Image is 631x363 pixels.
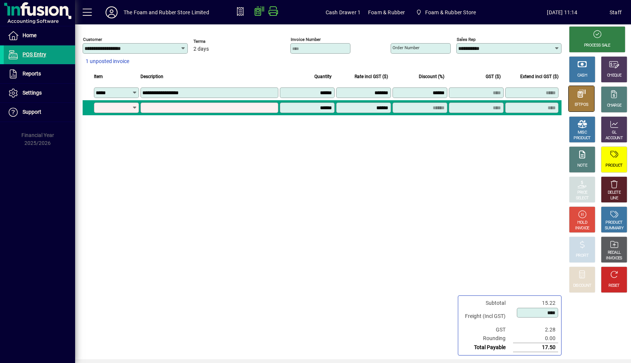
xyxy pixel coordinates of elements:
[461,299,513,307] td: Subtotal
[610,196,618,201] div: LINE
[412,6,479,19] span: Foam & Rubber Store
[94,72,103,81] span: Item
[425,6,476,18] span: Foam & Rubber Store
[326,6,361,18] span: Cash Drawer 1
[419,72,444,81] span: Discount (%)
[513,343,558,352] td: 17.50
[355,72,388,81] span: Rate incl GST ($)
[605,163,622,169] div: PRODUCT
[577,190,587,196] div: PRICE
[605,136,623,141] div: ACCOUNT
[86,57,129,65] span: 1 unposted invoice
[368,6,405,18] span: Foam & Rubber
[457,37,476,42] mat-label: Sales rep
[605,220,622,226] div: PRODUCT
[392,45,420,50] mat-label: Order number
[515,6,610,18] span: [DATE] 11:14
[23,109,41,115] span: Support
[193,39,239,44] span: Terms
[461,325,513,334] td: GST
[605,226,623,231] div: SUMMARY
[577,163,587,169] div: NOTE
[23,90,42,96] span: Settings
[576,253,589,259] div: PROFIT
[4,65,75,83] a: Reports
[4,26,75,45] a: Home
[574,136,590,141] div: PRODUCT
[520,72,559,81] span: Extend incl GST ($)
[573,283,591,289] div: DISCOUNT
[513,299,558,307] td: 15.22
[4,103,75,122] a: Support
[576,196,589,201] div: SELECT
[608,190,620,196] div: DELETE
[314,72,332,81] span: Quantity
[23,32,36,38] span: Home
[4,84,75,102] a: Settings
[610,6,622,18] div: Staff
[193,46,209,52] span: 2 days
[124,6,209,18] div: The Foam and Rubber Store Limited
[575,226,589,231] div: INVOICE
[577,220,587,226] div: HOLD
[577,73,587,78] div: CASH
[486,72,501,81] span: GST ($)
[100,6,124,19] button: Profile
[584,43,610,48] div: PROCESS SALE
[461,343,513,352] td: Total Payable
[461,334,513,343] td: Rounding
[607,73,621,78] div: CHEQUE
[578,130,587,136] div: MISC
[83,55,132,68] button: 1 unposted invoice
[606,256,622,261] div: INVOICES
[513,325,558,334] td: 2.28
[83,37,102,42] mat-label: Customer
[140,72,163,81] span: Description
[291,37,321,42] mat-label: Invoice number
[608,283,620,289] div: RESET
[513,334,558,343] td: 0.00
[607,103,622,108] div: CHARGE
[23,51,46,57] span: POS Entry
[23,71,41,77] span: Reports
[608,250,621,256] div: RECALL
[461,307,513,325] td: Freight (Incl GST)
[575,102,589,108] div: EFTPOS
[612,130,617,136] div: GL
